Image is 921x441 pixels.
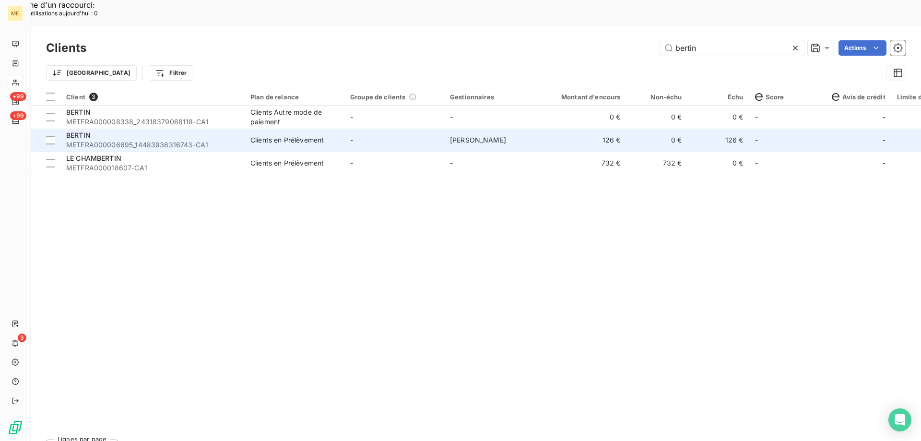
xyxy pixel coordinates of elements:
[544,129,626,152] td: 126 €
[10,111,26,120] span: +99
[18,334,26,342] span: 3
[826,152,891,175] td: -
[350,93,406,101] span: Groupe de clients
[66,131,91,139] span: BERTIN
[888,408,911,431] div: Open Intercom Messenger
[832,93,886,101] span: Avis de crédit
[66,154,121,162] span: LE CHAMBERTIN
[544,152,626,175] td: 732 €
[66,163,239,173] span: METFRA000018607-CA1
[749,129,826,152] td: -
[66,108,91,116] span: BERTIN
[755,93,784,101] span: Score
[350,113,353,121] span: -
[250,135,324,145] div: Clients en Prélèvement
[250,93,339,101] div: Plan de relance
[450,93,538,101] div: Gestionnaires
[66,140,239,150] span: METFRA000006695_14483936316743-CA1
[8,420,23,435] img: Logo LeanPay
[694,93,744,101] div: Échu
[749,152,826,175] td: -
[550,93,621,101] div: Montant d'encours
[626,106,688,129] td: 0 €
[450,113,453,121] span: -
[89,93,98,101] span: 3
[66,117,239,127] span: METFRA000008338_24318379068118-CA1
[660,40,804,56] input: Rechercher
[632,93,682,101] div: Non-échu
[46,39,86,57] h3: Clients
[66,93,85,101] span: Client
[838,40,886,56] button: Actions
[688,129,749,152] td: 126 €
[450,136,506,144] span: [PERSON_NAME]
[46,65,137,81] button: [GEOGRAPHIC_DATA]
[688,106,749,129] td: 0 €
[350,159,353,167] span: -
[250,107,339,127] div: Clients Autre mode de paiement
[626,152,688,175] td: 732 €
[688,152,749,175] td: 0 €
[626,129,688,152] td: 0 €
[826,129,891,152] td: -
[149,65,193,81] button: Filtrer
[544,106,626,129] td: 0 €
[10,92,26,101] span: +99
[826,106,891,129] td: -
[250,158,324,168] div: Clients en Prélèvement
[749,106,826,129] td: -
[450,159,453,167] span: -
[350,136,353,144] span: -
